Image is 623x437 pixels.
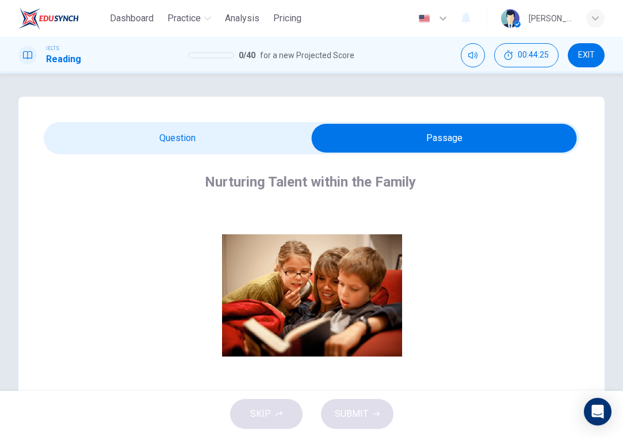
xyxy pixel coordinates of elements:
button: Analysis [220,8,264,29]
button: EXIT [568,43,605,67]
img: EduSynch logo [18,7,79,30]
a: EduSynch logo [18,7,105,30]
img: en [417,14,431,23]
span: Dashboard [110,12,154,25]
div: Mute [461,43,485,67]
span: 0 / 40 [239,48,255,62]
span: Practice [167,12,201,25]
div: Hide [494,43,559,67]
div: Open Intercom Messenger [584,398,611,425]
button: Dashboard [105,8,158,29]
h1: Reading [46,52,81,66]
button: Pricing [269,8,306,29]
span: for a new Projected Score [260,48,354,62]
span: IELTS [46,44,59,52]
h4: Nurturing Talent within the Family [205,173,416,191]
button: Practice [163,8,216,29]
button: 00:44:25 [494,43,559,67]
span: 00:44:25 [518,51,549,60]
span: Analysis [225,12,259,25]
span: EXIT [578,51,595,60]
img: Profile picture [501,9,519,28]
div: [PERSON_NAME] [529,12,572,25]
span: Pricing [273,12,301,25]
